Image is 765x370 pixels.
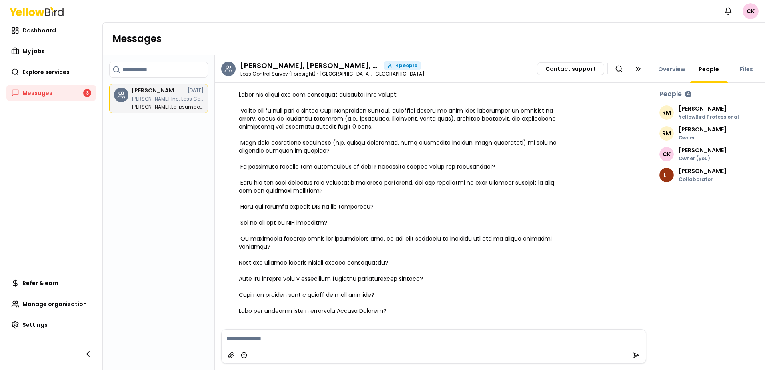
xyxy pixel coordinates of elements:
[679,147,727,153] p: [PERSON_NAME]
[679,177,727,182] p: Collaborator
[132,105,204,109] p: Hi Richard, thank you for your help on this visit. The address that has been provided is the corr...
[22,47,45,55] span: My jobs
[132,88,180,93] h3: Richard F. Moreno, Ricardo Macias, Cody Kelly, Luis Gordon -Fiano
[6,85,96,101] a: Messages3
[679,168,727,174] p: [PERSON_NAME]
[240,62,380,69] h3: Richard F. Moreno, Ricardo Macias, Cody Kelly, Luis Gordon -Fiano
[6,43,96,59] a: My jobs
[659,105,674,120] span: RM
[653,65,690,73] a: Overview
[22,26,56,34] span: Dashboard
[6,317,96,333] a: Settings
[537,62,604,75] button: Contact support
[694,65,724,73] a: People
[6,296,96,312] a: Manage organization
[679,115,739,119] p: YellowBird Professional
[685,91,691,97] div: 4
[109,84,208,113] a: [PERSON_NAME], [PERSON_NAME], [PERSON_NAME], [PERSON_NAME][DATE][PERSON_NAME] Inc. Loss Control S...
[6,275,96,291] a: Refer & earn
[6,22,96,38] a: Dashboard
[743,3,759,19] span: CK
[735,65,758,73] a: Files
[395,63,417,68] span: 4 people
[659,168,674,182] span: L-
[679,127,727,132] p: [PERSON_NAME]
[679,106,739,111] p: [PERSON_NAME]
[659,126,674,141] span: RM
[132,97,204,101] p: Gordon- Fiano Inc. Loss Control Survey (Foresight) - 5557 Calle Arena, Carpinteria, CA 93013
[83,89,91,97] div: 3
[659,89,682,99] h3: People
[679,156,727,161] p: Owner (you)
[22,68,70,76] span: Explore services
[22,321,48,329] span: Settings
[6,64,96,80] a: Explore services
[22,279,58,287] span: Refer & earn
[22,300,87,308] span: Manage organization
[659,147,674,161] span: CK
[188,88,204,93] time: [DATE]
[112,32,755,45] h1: Messages
[240,72,425,76] p: Loss Control Survey (Foresight) • [GEOGRAPHIC_DATA], [GEOGRAPHIC_DATA]
[239,74,558,315] span: Lo Ipsumdo, sitam con adi elit sedd ei temp incid. Utl etdolor magn ali enim adminimv qu nos exer...
[679,135,727,140] p: Owner
[215,83,653,329] div: Chat messages
[22,89,52,97] span: Messages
